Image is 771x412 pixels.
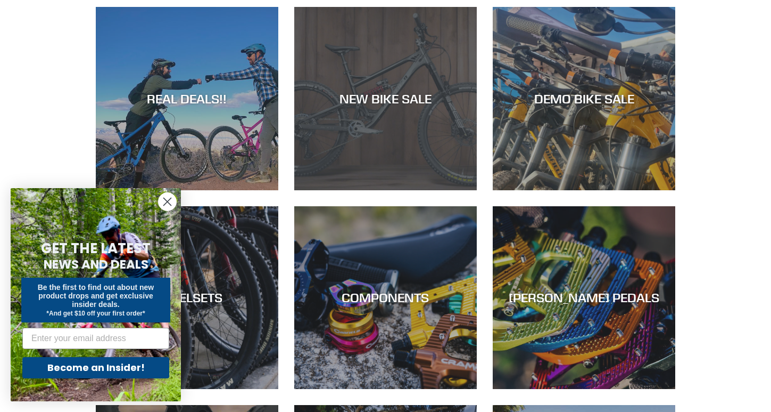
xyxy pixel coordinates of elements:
[493,7,675,190] a: DEMO BIKE SALE
[41,239,151,258] span: GET THE LATEST
[493,290,675,305] div: [PERSON_NAME] PEDALS
[96,7,278,190] a: REAL DEALS!!
[96,91,278,107] div: REAL DEALS!!
[294,206,477,389] a: COMPONENTS
[493,206,675,389] a: [PERSON_NAME] PEDALS
[294,290,477,305] div: COMPONENTS
[294,7,477,190] a: NEW BIKE SALE
[22,357,169,378] button: Become an Insider!
[44,256,148,273] span: NEWS AND DEALS
[46,310,145,317] span: *And get $10 off your first order*
[493,91,675,107] div: DEMO BIKE SALE
[22,328,169,349] input: Enter your email address
[158,192,177,211] button: Close dialog
[38,283,154,309] span: Be the first to find out about new product drops and get exclusive insider deals.
[294,91,477,107] div: NEW BIKE SALE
